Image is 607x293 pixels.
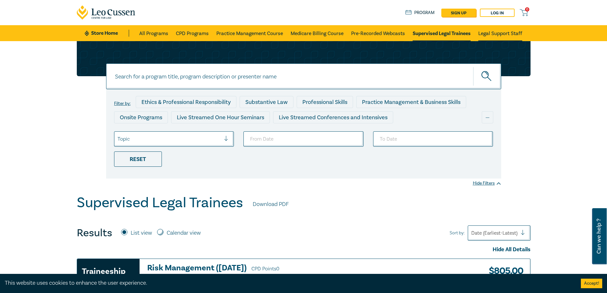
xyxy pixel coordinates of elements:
input: Search for a program title, program description or presenter name [106,63,501,89]
span: Can we help ? [596,212,602,260]
div: Professional Skills [297,96,353,108]
a: Supervised Legal Trainees [413,25,471,41]
div: Hide Filters [473,180,501,187]
button: Accept cookies [581,279,602,288]
label: Calendar view [167,229,201,237]
a: Store Home [85,30,129,37]
span: CPD Points 0 [251,266,279,272]
div: Ethics & Professional Responsibility [136,96,236,108]
div: Live Streamed Conferences and Intensives [273,111,393,123]
div: Onsite Programs [114,111,168,123]
h1: Supervised Legal Trainees [77,194,243,211]
a: CPD Programs [176,25,209,41]
a: Download PDF [253,200,289,209]
a: Risk Management ([DATE]) CPD Points0 [147,264,409,273]
input: Sort by [471,230,473,237]
a: Program [405,9,435,16]
h4: Results [77,227,112,239]
input: From Date [243,131,364,147]
div: Practice Management & Business Skills [356,96,466,108]
a: Medicare Billing Course [291,25,343,41]
div: This website uses cookies to enhance the user experience. [5,279,571,287]
span: Sort by: [450,230,465,237]
a: All Programs [139,25,168,41]
h3: Risk Management ([DATE]) [147,264,409,273]
a: sign up [441,9,476,17]
a: Pre-Recorded Webcasts [351,25,405,41]
div: Pre-Recorded Webcasts [218,127,292,139]
div: National Programs [368,127,426,139]
div: Substantive Law [240,96,293,108]
div: 10 CPD Point Packages [295,127,365,139]
span: 0 [525,7,529,11]
label: List view [131,229,152,237]
div: Live Streamed One Hour Seminars [171,111,270,123]
div: Reset [114,151,162,167]
a: Legal Support Staff [478,25,522,41]
input: select [118,136,119,143]
label: Filter by: [114,101,131,106]
h3: $ 805.00 [484,264,524,278]
input: To Date [373,131,493,147]
div: Hide All Details [77,245,531,254]
div: Live Streamed Practical Workshops [114,127,215,139]
a: Log in [480,9,515,17]
h3: Traineeship [82,266,126,277]
a: Practice Management Course [216,25,283,41]
div: ... [482,111,493,123]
